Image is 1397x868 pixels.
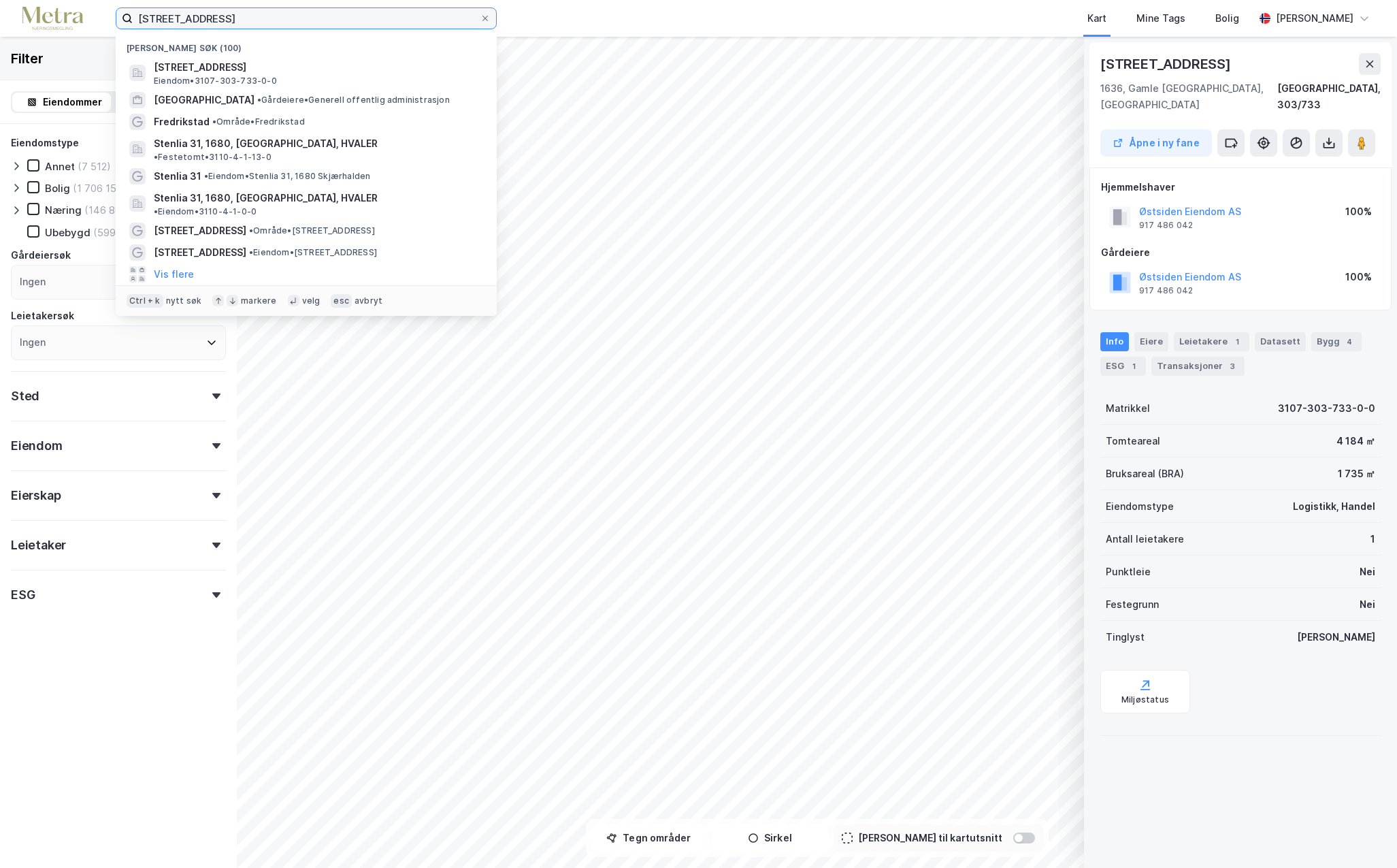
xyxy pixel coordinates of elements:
[1100,332,1129,351] div: Info
[1106,564,1151,580] div: Punktleie
[1106,531,1184,547] div: Antall leietakere
[1230,335,1244,349] div: 1
[11,537,66,553] div: Leietaker
[154,76,277,86] span: Eiendom • 3107-303-733-0-0
[11,487,61,504] div: Eierskap
[43,94,102,110] div: Eiendommer
[154,135,378,152] span: Stenlia 31, 1680, [GEOGRAPHIC_DATA], HVALER
[11,587,35,603] div: ESG
[127,294,163,308] div: Ctrl + k
[1276,10,1353,27] div: [PERSON_NAME]
[1101,179,1380,195] div: Hjemmelshaver
[154,223,246,239] span: [STREET_ADDRESS]
[1336,433,1375,449] div: 4 184 ㎡
[1297,629,1375,645] div: [PERSON_NAME]
[154,206,158,216] span: •
[241,295,276,306] div: markere
[1087,10,1106,27] div: Kart
[1106,466,1184,482] div: Bruksareal (BRA)
[249,247,377,258] span: Eiendom • [STREET_ADDRESS]
[204,171,370,182] span: Eiendom • Stenlia 31, 1680 Skjærhalden
[116,32,497,57] div: [PERSON_NAME] søk (100)
[1101,244,1380,261] div: Gårdeiere
[93,226,141,239] div: (599 895)
[1277,80,1381,113] div: [GEOGRAPHIC_DATA], 303/733
[1311,332,1362,351] div: Bygg
[1106,498,1174,515] div: Eiendomstype
[355,295,382,306] div: avbryt
[1255,332,1306,351] div: Datasett
[11,438,63,454] div: Eiendom
[1174,332,1249,351] div: Leietakere
[204,171,208,181] span: •
[154,168,201,184] span: Stenlia 31
[257,95,450,106] span: Gårdeiere • Generell offentlig administrasjon
[1121,694,1169,705] div: Miljøstatus
[1215,10,1239,27] div: Bolig
[154,152,158,162] span: •
[1100,357,1146,376] div: ESG
[84,204,131,216] div: (146 868)
[11,247,71,263] div: Gårdeiersøk
[1106,400,1150,417] div: Matrikkel
[302,295,321,306] div: velg
[45,160,75,173] div: Annet
[1139,220,1193,231] div: 917 486 042
[166,295,202,306] div: nytt søk
[1343,335,1356,349] div: 4
[1127,359,1140,373] div: 1
[154,190,378,206] span: Stenlia 31, 1680, [GEOGRAPHIC_DATA], HVALER
[1106,629,1145,645] div: Tinglyst
[1293,498,1375,515] div: Logistikk, Handel
[154,244,246,261] span: [STREET_ADDRESS]
[1360,564,1375,580] div: Nei
[45,226,91,239] div: Ubebygd
[1329,803,1397,868] div: Kontrollprogram for chat
[11,135,79,151] div: Eiendomstype
[212,116,305,127] span: Område • Fredrikstad
[331,294,352,308] div: esc
[1136,10,1185,27] div: Mine Tags
[1151,357,1245,376] div: Transaksjoner
[1345,204,1372,220] div: 100%
[1100,53,1234,75] div: [STREET_ADDRESS]
[11,388,39,404] div: Sted
[1278,400,1375,417] div: 3107-303-733-0-0
[73,182,127,195] div: (1 706 156)
[1134,332,1168,351] div: Eiere
[11,308,74,324] div: Leietakersøk
[712,824,828,852] button: Sirkel
[20,334,46,351] div: Ingen
[154,59,480,76] span: [STREET_ADDRESS]
[45,182,70,195] div: Bolig
[249,225,375,236] span: Område • [STREET_ADDRESS]
[133,8,480,29] input: Søk på adresse, matrikkel, gårdeiere, leietakere eller personer
[1106,596,1159,613] div: Festegrunn
[11,48,44,69] div: Filter
[1106,433,1160,449] div: Tomteareal
[1139,285,1193,296] div: 917 486 042
[249,247,253,257] span: •
[78,160,111,173] div: (7 512)
[257,95,261,105] span: •
[154,114,210,130] span: Fredrikstad
[1100,80,1277,113] div: 1636, Gamle [GEOGRAPHIC_DATA], [GEOGRAPHIC_DATA]
[1329,803,1397,868] iframe: Chat Widget
[20,274,46,290] div: Ingen
[1338,466,1375,482] div: 1 735 ㎡
[1226,359,1239,373] div: 3
[1100,129,1212,157] button: Åpne i ny fane
[858,830,1002,846] div: [PERSON_NAME] til kartutsnitt
[22,7,83,31] img: metra-logo.256734c3b2bbffee19d4.png
[154,152,272,163] span: Festetomt • 3110-4-1-13-0
[154,266,194,283] button: Vis flere
[1370,531,1375,547] div: 1
[154,92,254,108] span: [GEOGRAPHIC_DATA]
[154,206,257,217] span: Eiendom • 3110-4-1-0-0
[1345,269,1372,285] div: 100%
[45,204,82,216] div: Næring
[1360,596,1375,613] div: Nei
[249,225,253,236] span: •
[591,824,707,852] button: Tegn områder
[212,116,216,127] span: •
